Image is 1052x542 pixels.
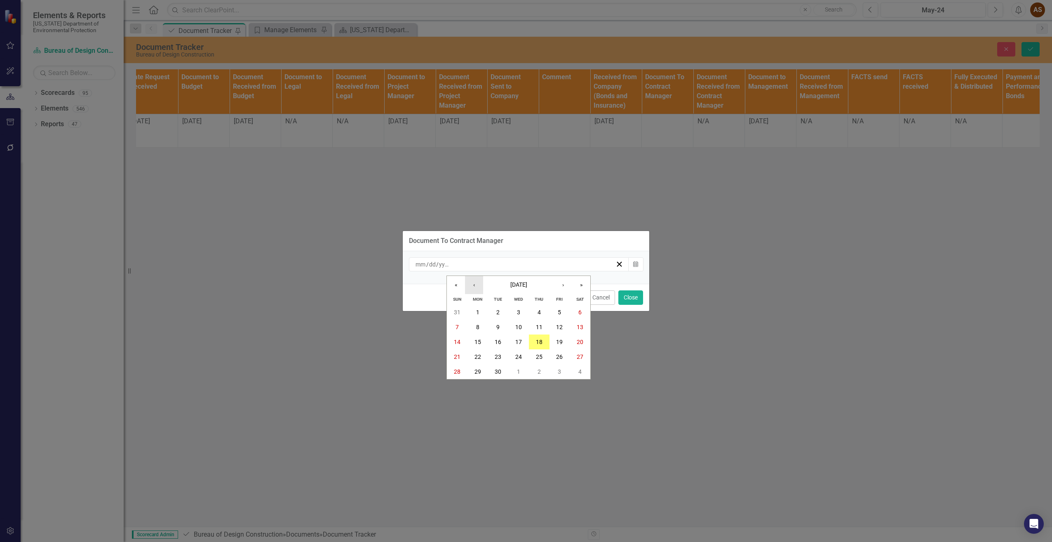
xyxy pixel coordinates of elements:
button: September 2, 2025 [488,305,508,320]
button: September 22, 2025 [467,349,488,364]
button: September 25, 2025 [529,349,549,364]
span: / [436,261,439,268]
abbr: Thursday [535,297,543,302]
button: September 10, 2025 [508,320,529,335]
abbr: September 16, 2025 [495,339,501,345]
input: dd [429,260,436,269]
button: September 26, 2025 [549,349,570,364]
button: September 29, 2025 [467,364,488,379]
button: September 20, 2025 [570,335,590,349]
div: Document To Contract Manager [409,237,503,245]
abbr: September 7, 2025 [456,324,459,330]
button: September 16, 2025 [488,335,508,349]
span: [DATE] [510,281,527,288]
button: October 3, 2025 [549,364,570,379]
abbr: Friday [556,297,563,302]
abbr: September 19, 2025 [556,339,563,345]
button: September 17, 2025 [508,335,529,349]
abbr: September 27, 2025 [577,353,583,360]
abbr: September 11, 2025 [536,324,542,330]
abbr: October 2, 2025 [538,368,541,375]
abbr: September 5, 2025 [558,309,561,316]
button: September 3, 2025 [508,305,529,320]
input: mm [415,260,426,269]
abbr: September 10, 2025 [515,324,522,330]
button: September 23, 2025 [488,349,508,364]
button: August 31, 2025 [447,305,467,320]
abbr: Monday [473,297,482,302]
button: September 27, 2025 [570,349,590,364]
abbr: September 15, 2025 [474,339,481,345]
button: › [554,276,572,294]
button: October 2, 2025 [529,364,549,379]
button: September 6, 2025 [570,305,590,320]
button: September 19, 2025 [549,335,570,349]
span: / [426,261,429,268]
abbr: October 1, 2025 [517,368,520,375]
abbr: September 21, 2025 [454,353,460,360]
button: » [572,276,590,294]
button: September 15, 2025 [467,335,488,349]
abbr: September 26, 2025 [556,353,563,360]
button: September 1, 2025 [467,305,488,320]
abbr: September 24, 2025 [515,353,522,360]
abbr: October 3, 2025 [558,368,561,375]
button: September 9, 2025 [488,320,508,335]
abbr: September 12, 2025 [556,324,563,330]
abbr: September 9, 2025 [496,324,500,330]
div: Open Intercom Messenger [1024,514,1044,534]
abbr: September 4, 2025 [538,309,541,316]
abbr: September 17, 2025 [515,339,522,345]
button: September 24, 2025 [508,349,529,364]
abbr: September 20, 2025 [577,339,583,345]
abbr: September 18, 2025 [536,339,542,345]
input: yyyy [439,260,451,269]
button: « [447,276,465,294]
abbr: September 30, 2025 [495,368,501,375]
abbr: September 2, 2025 [496,309,500,316]
button: September 12, 2025 [549,320,570,335]
abbr: September 23, 2025 [495,353,501,360]
abbr: September 28, 2025 [454,368,460,375]
abbr: September 14, 2025 [454,339,460,345]
abbr: September 6, 2025 [578,309,582,316]
button: September 8, 2025 [467,320,488,335]
button: October 1, 2025 [508,364,529,379]
button: ‹ [465,276,483,294]
abbr: Sunday [453,297,461,302]
button: September 28, 2025 [447,364,467,379]
abbr: September 3, 2025 [517,309,520,316]
abbr: September 25, 2025 [536,353,542,360]
abbr: October 4, 2025 [578,368,582,375]
abbr: September 1, 2025 [476,309,479,316]
abbr: September 13, 2025 [577,324,583,330]
button: September 5, 2025 [549,305,570,320]
abbr: September 22, 2025 [474,353,481,360]
abbr: September 8, 2025 [476,324,479,330]
abbr: Wednesday [514,297,523,302]
button: Close [618,290,643,305]
button: October 4, 2025 [570,364,590,379]
abbr: Saturday [576,297,584,302]
abbr: Tuesday [494,297,502,302]
button: [DATE] [483,276,554,294]
abbr: August 31, 2025 [454,309,460,316]
button: September 13, 2025 [570,320,590,335]
button: September 21, 2025 [447,349,467,364]
button: September 7, 2025 [447,320,467,335]
button: September 18, 2025 [529,335,549,349]
button: September 4, 2025 [529,305,549,320]
button: September 14, 2025 [447,335,467,349]
button: Cancel [587,290,615,305]
button: September 30, 2025 [488,364,508,379]
abbr: September 29, 2025 [474,368,481,375]
button: September 11, 2025 [529,320,549,335]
